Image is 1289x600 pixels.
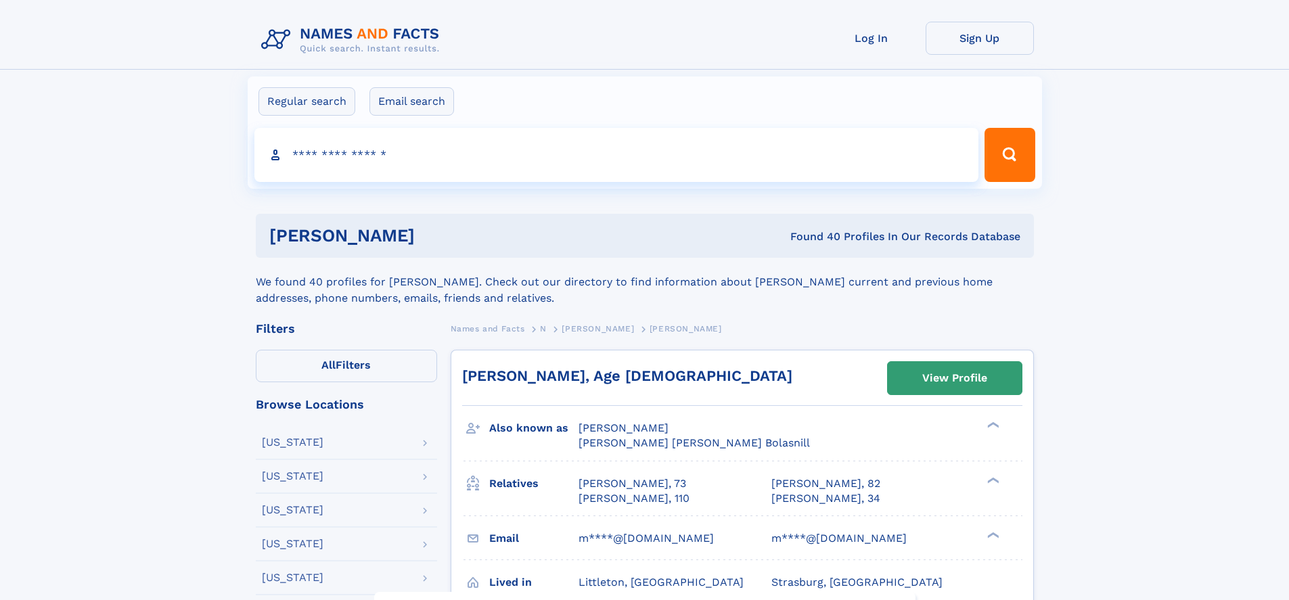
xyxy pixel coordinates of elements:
[579,476,686,491] a: [PERSON_NAME], 73
[451,320,525,337] a: Names and Facts
[369,87,454,116] label: Email search
[771,576,943,589] span: Strasburg, [GEOGRAPHIC_DATA]
[540,320,547,337] a: N
[256,398,437,411] div: Browse Locations
[602,229,1020,244] div: Found 40 Profiles In Our Records Database
[922,363,987,394] div: View Profile
[489,472,579,495] h3: Relatives
[984,530,1000,539] div: ❯
[462,367,792,384] a: [PERSON_NAME], Age [DEMOGRAPHIC_DATA]
[771,476,880,491] a: [PERSON_NAME], 82
[256,323,437,335] div: Filters
[540,324,547,333] span: N
[262,538,323,549] div: [US_STATE]
[262,437,323,448] div: [US_STATE]
[256,258,1034,306] div: We found 40 profiles for [PERSON_NAME]. Check out our directory to find information about [PERSON...
[926,22,1034,55] a: Sign Up
[562,324,634,333] span: [PERSON_NAME]
[984,421,1000,430] div: ❯
[489,417,579,440] h3: Also known as
[489,571,579,594] h3: Lived in
[579,576,744,589] span: Littleton, [GEOGRAPHIC_DATA]
[985,128,1035,182] button: Search Button
[489,527,579,550] h3: Email
[579,491,689,506] a: [PERSON_NAME], 110
[262,572,323,583] div: [US_STATE]
[579,436,810,449] span: [PERSON_NAME] [PERSON_NAME] Bolasnill
[321,359,336,371] span: All
[771,491,880,506] a: [PERSON_NAME], 34
[254,128,979,182] input: search input
[262,471,323,482] div: [US_STATE]
[269,227,603,244] h1: [PERSON_NAME]
[888,362,1022,394] a: View Profile
[817,22,926,55] a: Log In
[579,421,669,434] span: [PERSON_NAME]
[650,324,722,333] span: [PERSON_NAME]
[562,320,634,337] a: [PERSON_NAME]
[256,22,451,58] img: Logo Names and Facts
[258,87,355,116] label: Regular search
[262,505,323,515] div: [US_STATE]
[984,476,1000,484] div: ❯
[256,350,437,382] label: Filters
